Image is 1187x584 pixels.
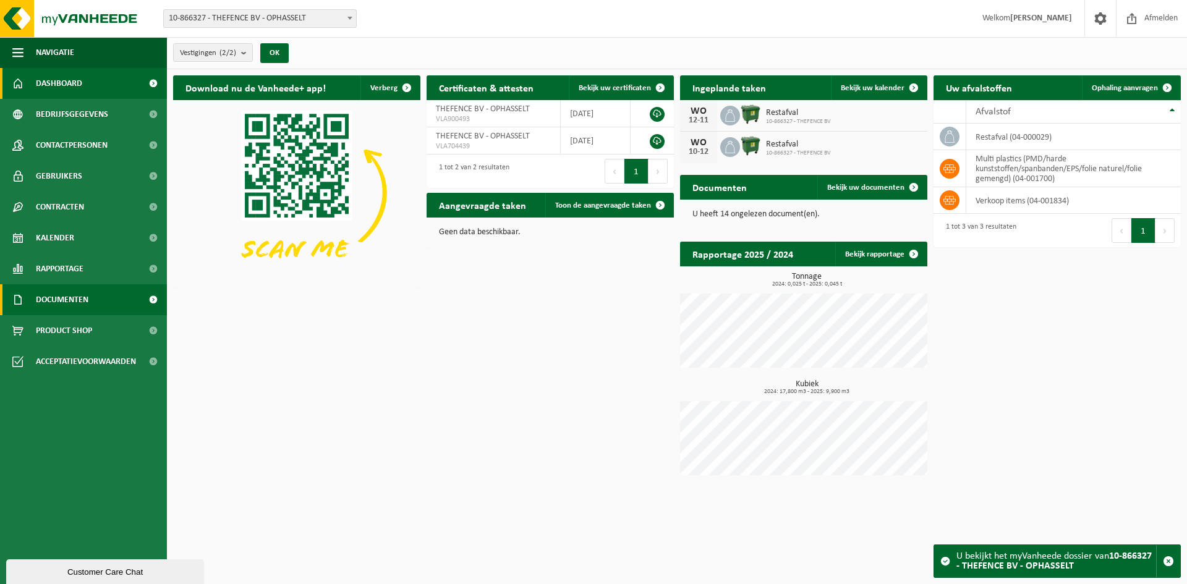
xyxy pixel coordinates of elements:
[835,242,926,266] a: Bekijk rapportage
[173,75,338,99] h2: Download nu de Vanheede+ app!
[831,75,926,100] a: Bekijk uw kalender
[439,228,662,237] p: Geen data beschikbaar.
[686,138,711,148] div: WO
[219,49,236,57] count: (2/2)
[561,127,631,154] td: [DATE]
[680,242,806,266] h2: Rapportage 2025 / 2024
[966,124,1181,150] td: restafval (04-000029)
[36,68,82,99] span: Dashboard
[427,193,538,217] h2: Aangevraagde taken
[173,43,253,62] button: Vestigingen(2/2)
[436,114,551,124] span: VLA900493
[934,75,1024,99] h2: Uw afvalstoffen
[686,116,711,125] div: 12-11
[36,253,83,284] span: Rapportage
[956,545,1156,577] div: U bekijkt het myVanheede dossier van
[686,380,927,395] h3: Kubiek
[433,158,509,185] div: 1 tot 2 van 2 resultaten
[36,130,108,161] span: Contactpersonen
[360,75,419,100] button: Verberg
[766,140,831,150] span: Restafval
[436,132,530,141] span: THEFENCE BV - OPHASSELT
[740,135,761,156] img: WB-1100-HPE-GN-01
[649,159,668,184] button: Next
[1010,14,1072,23] strong: [PERSON_NAME]
[1082,75,1180,100] a: Ophaling aanvragen
[36,192,84,222] span: Contracten
[624,159,649,184] button: 1
[1155,218,1175,243] button: Next
[680,75,778,99] h2: Ingeplande taken
[1131,218,1155,243] button: 1
[36,222,74,253] span: Kalender
[436,104,530,114] span: THEFENCE BV - OPHASSELT
[686,106,711,116] div: WO
[740,104,761,125] img: WB-1100-HPE-GN-01
[686,148,711,156] div: 10-12
[692,210,915,219] p: U heeft 14 ongelezen document(en).
[36,99,108,130] span: Bedrijfsgegevens
[164,10,356,27] span: 10-866327 - THEFENCE BV - OPHASSELT
[36,161,82,192] span: Gebruikers
[605,159,624,184] button: Previous
[180,44,236,62] span: Vestigingen
[817,175,926,200] a: Bekijk uw documenten
[36,37,74,68] span: Navigatie
[36,346,136,377] span: Acceptatievoorwaarden
[260,43,289,63] button: OK
[1092,84,1158,92] span: Ophaling aanvragen
[940,217,1016,244] div: 1 tot 3 van 3 resultaten
[436,142,551,151] span: VLA704439
[561,100,631,127] td: [DATE]
[766,118,831,125] span: 10-866327 - THEFENCE BV
[686,281,927,287] span: 2024: 0,025 t - 2025: 0,045 t
[569,75,673,100] a: Bekijk uw certificaten
[966,187,1181,214] td: verkoop items (04-001834)
[966,150,1181,187] td: multi plastics (PMD/harde kunststoffen/spanbanden/EPS/folie naturel/folie gemengd) (04-001700)
[163,9,357,28] span: 10-866327 - THEFENCE BV - OPHASSELT
[579,84,651,92] span: Bekijk uw certificaten
[36,284,88,315] span: Documenten
[555,201,651,209] span: Toon de aangevraagde taken
[766,108,831,118] span: Restafval
[841,84,904,92] span: Bekijk uw kalender
[827,184,904,192] span: Bekijk uw documenten
[680,175,759,199] h2: Documenten
[6,557,206,584] iframe: chat widget
[686,273,927,287] h3: Tonnage
[173,100,420,286] img: Download de VHEPlus App
[545,193,673,218] a: Toon de aangevraagde taken
[766,150,831,157] span: 10-866327 - THEFENCE BV
[370,84,398,92] span: Verberg
[1112,218,1131,243] button: Previous
[427,75,546,99] h2: Certificaten & attesten
[686,389,927,395] span: 2024: 17,800 m3 - 2025: 9,900 m3
[976,107,1011,117] span: Afvalstof
[36,315,92,346] span: Product Shop
[956,551,1152,571] strong: 10-866327 - THEFENCE BV - OPHASSELT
